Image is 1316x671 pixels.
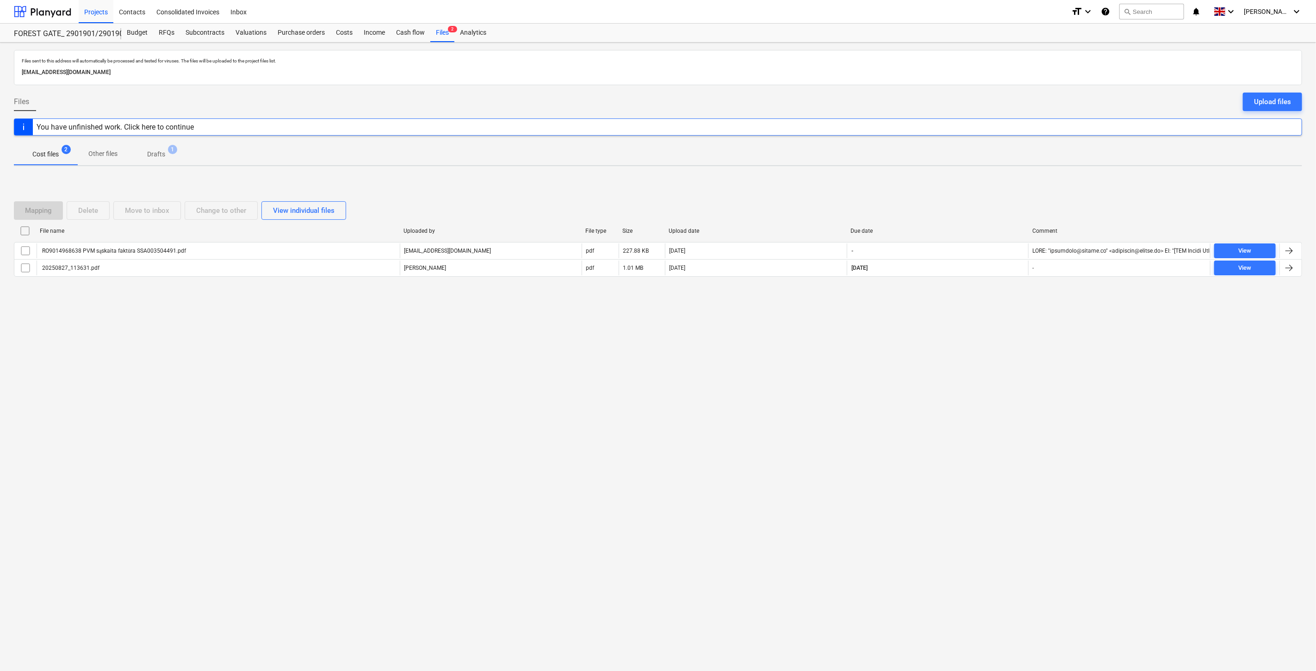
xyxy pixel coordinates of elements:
[851,247,855,255] span: -
[454,24,492,42] a: Analytics
[669,248,685,254] div: [DATE]
[623,248,649,254] div: 227.88 KB
[32,149,59,159] p: Cost files
[37,123,194,131] div: You have unfinished work. Click here to continue
[1291,6,1302,17] i: keyboard_arrow_down
[147,149,165,159] p: Drafts
[669,228,843,234] div: Upload date
[153,24,180,42] a: RFQs
[1032,265,1034,271] div: -
[404,247,491,255] p: [EMAIL_ADDRESS][DOMAIN_NAME]
[1214,261,1276,275] button: View
[1244,8,1290,15] span: [PERSON_NAME]
[180,24,230,42] a: Subcontracts
[1239,263,1252,273] div: View
[1192,6,1201,17] i: notifications
[330,24,358,42] a: Costs
[1119,4,1184,19] button: Search
[391,24,430,42] a: Cash flow
[1225,6,1236,17] i: keyboard_arrow_down
[448,26,457,32] span: 2
[1032,228,1207,234] div: Comment
[850,228,1025,234] div: Due date
[1243,93,1302,111] button: Upload files
[1124,8,1131,15] span: search
[586,248,594,254] div: pdf
[41,265,99,271] div: 20250827_113631.pdf
[14,96,29,107] span: Files
[1071,6,1082,17] i: format_size
[1101,6,1110,17] i: Knowledge base
[1239,246,1252,256] div: View
[22,68,1294,77] p: [EMAIL_ADDRESS][DOMAIN_NAME]
[40,228,396,234] div: File name
[430,24,454,42] div: Files
[851,264,869,272] span: [DATE]
[273,205,335,217] div: View individual files
[586,265,594,271] div: pdf
[41,248,186,255] div: RO9014968638 PVM sąskaita faktūra SSA003504491.pdf
[585,228,615,234] div: File type
[14,29,110,39] div: FOREST GATE_ 2901901/2901902/2901903
[1082,6,1093,17] i: keyboard_arrow_down
[261,201,346,220] button: View individual files
[62,145,71,154] span: 2
[430,24,454,42] a: Files2
[623,265,643,271] div: 1.01 MB
[230,24,272,42] a: Valuations
[403,228,578,234] div: Uploaded by
[1214,243,1276,258] button: View
[121,24,153,42] a: Budget
[622,228,661,234] div: Size
[272,24,330,42] a: Purchase orders
[358,24,391,42] a: Income
[22,58,1294,64] p: Files sent to this address will automatically be processed and tested for viruses. The files will...
[168,145,177,154] span: 1
[1270,627,1316,671] iframe: Chat Widget
[669,265,685,271] div: [DATE]
[404,264,446,272] p: [PERSON_NAME]
[1254,96,1291,108] div: Upload files
[88,149,118,159] p: Other files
